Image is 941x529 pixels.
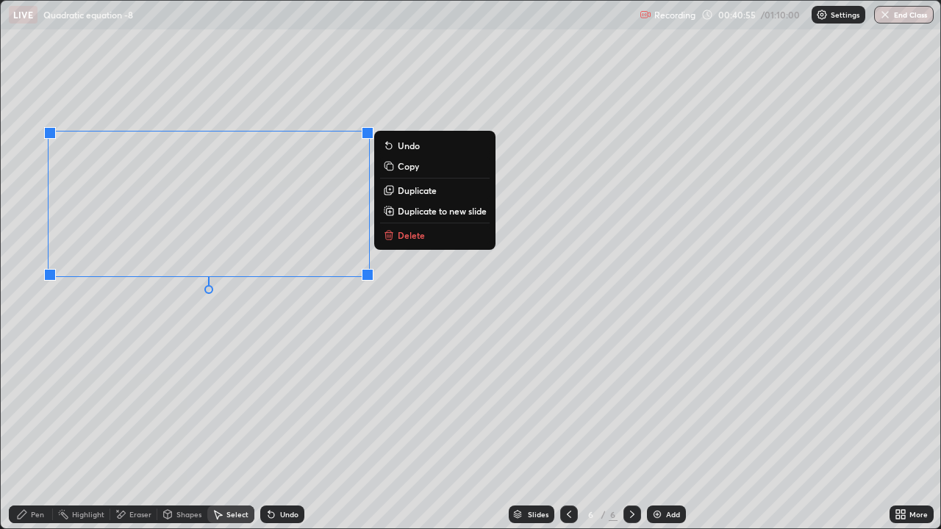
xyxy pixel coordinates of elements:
[640,9,651,21] img: recording.375f2c34.svg
[129,511,151,518] div: Eraser
[398,140,420,151] p: Undo
[398,160,419,172] p: Copy
[43,9,133,21] p: Quadratic equation -8
[398,205,487,217] p: Duplicate to new slide
[816,9,828,21] img: class-settings-icons
[380,226,490,244] button: Delete
[380,202,490,220] button: Duplicate to new slide
[654,10,695,21] p: Recording
[584,510,598,519] div: 6
[226,511,248,518] div: Select
[609,508,618,521] div: 6
[831,11,859,18] p: Settings
[176,511,201,518] div: Shapes
[398,229,425,241] p: Delete
[380,181,490,199] button: Duplicate
[879,9,891,21] img: end-class-cross
[651,508,663,520] img: add-slide-button
[31,511,44,518] div: Pen
[280,511,298,518] div: Undo
[72,511,104,518] div: Highlight
[601,510,606,519] div: /
[909,511,928,518] div: More
[13,9,33,21] p: LIVE
[380,157,490,175] button: Copy
[398,184,437,196] p: Duplicate
[528,511,548,518] div: Slides
[380,137,490,154] button: Undo
[666,511,680,518] div: Add
[874,6,934,24] button: End Class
